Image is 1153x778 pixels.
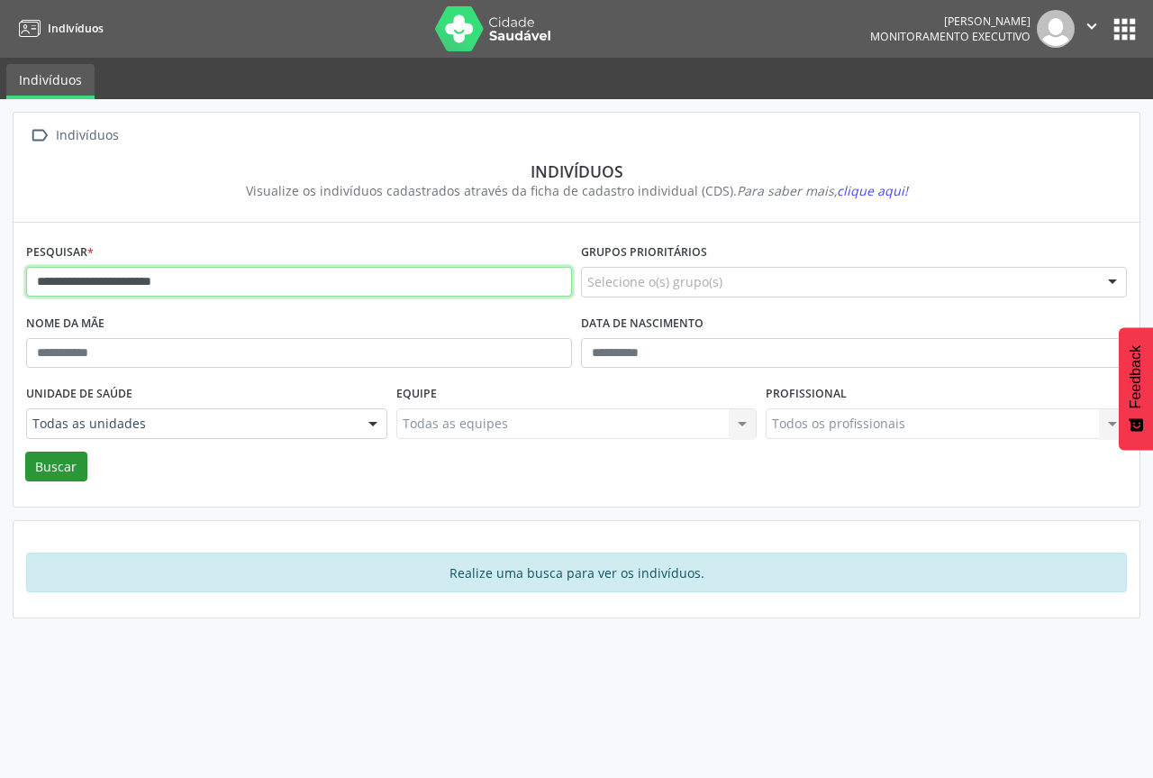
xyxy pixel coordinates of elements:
[26,380,132,408] label: Unidade de saúde
[26,123,52,149] i: 
[25,452,87,482] button: Buscar
[1037,10,1075,48] img: img
[1119,327,1153,450] button: Feedback - Mostrar pesquisa
[6,64,95,99] a: Indivíduos
[1128,345,1144,408] span: Feedback
[1075,10,1109,48] button: 
[766,380,847,408] label: Profissional
[1109,14,1140,45] button: apps
[26,553,1127,592] div: Realize uma busca para ver os indivíduos.
[26,123,122,149] a:  Indivíduos
[581,310,704,338] label: Data de nascimento
[32,415,350,433] span: Todas as unidades
[39,181,1114,200] div: Visualize os indivíduos cadastrados através da ficha de cadastro individual (CDS).
[837,182,908,199] span: clique aqui!
[1082,16,1102,36] i: 
[870,14,1030,29] div: [PERSON_NAME]
[39,161,1114,181] div: Indivíduos
[587,272,722,291] span: Selecione o(s) grupo(s)
[737,182,908,199] i: Para saber mais,
[13,14,104,43] a: Indivíduos
[48,21,104,36] span: Indivíduos
[52,123,122,149] div: Indivíduos
[26,239,94,267] label: Pesquisar
[26,310,104,338] label: Nome da mãe
[870,29,1030,44] span: Monitoramento Executivo
[581,239,707,267] label: Grupos prioritários
[396,380,437,408] label: Equipe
